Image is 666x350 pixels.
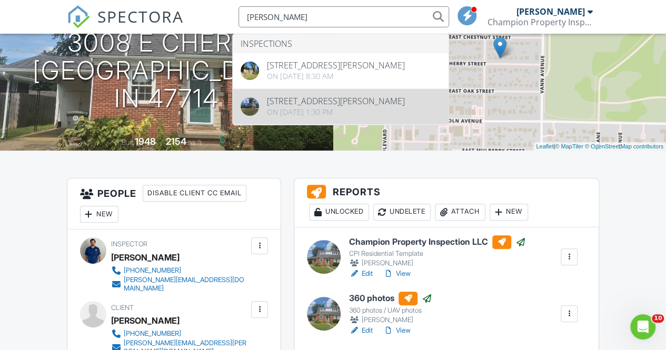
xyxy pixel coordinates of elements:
a: Champion Property Inspection LLC CPI Residential Template [PERSON_NAME] [349,235,526,269]
a: SPECTORA [67,14,184,36]
span: Inspector [111,240,147,248]
a: © MapTiler [555,143,583,149]
a: Edit [349,268,373,279]
div: [PERSON_NAME][EMAIL_ADDRESS][DOMAIN_NAME] [124,276,249,293]
span: SPECTORA [97,5,184,27]
div: [PHONE_NUMBER] [124,266,181,275]
div: [PERSON_NAME] [349,258,526,268]
div: [PHONE_NUMBER] [124,329,181,338]
div: On [DATE] 1:30 pm [267,108,405,116]
li: Inspections [233,34,449,53]
a: © OpenStreetMap contributors [585,143,663,149]
a: [PHONE_NUMBER] [111,328,249,339]
div: Undelete [373,204,431,221]
div: CPI Residential Template [349,249,526,258]
a: [PERSON_NAME][EMAIL_ADDRESS][DOMAIN_NAME] [111,276,249,293]
div: 2154 [166,136,186,147]
img: 9316590%2Fcover_photos%2Fl0zQ6cKcHQK7qHEDwM10%2Foriginal.9316590-1756234977857 [241,97,259,116]
div: 1948 [135,136,156,147]
a: View [383,268,411,279]
h3: People [67,178,281,229]
iframe: Intercom live chat [630,314,655,339]
input: Search everything... [238,6,449,27]
div: 360 photos / UAV photos [349,306,432,315]
h3: Reports [294,178,599,227]
a: View [383,325,411,336]
div: On [DATE] 8:30 am [267,72,405,81]
img: data [241,62,259,80]
a: Edit [349,325,373,336]
div: [STREET_ADDRESS][PERSON_NAME] [267,61,405,69]
span: 10 [652,314,664,323]
div: [PERSON_NAME] [516,6,585,17]
img: The Best Home Inspection Software - Spectora [67,5,90,28]
h6: Champion Property Inspection LLC [349,235,526,249]
a: Leaflet [536,143,553,149]
div: | [533,142,666,151]
h1: 3008 E Cherry [GEOGRAPHIC_DATA], IN 47714 [17,29,316,112]
div: Attach [435,204,485,221]
h6: 360 photos [349,292,432,305]
span: Built [122,138,133,146]
div: [STREET_ADDRESS][PERSON_NAME] [267,97,405,105]
span: sq. ft. [188,138,203,146]
div: [PERSON_NAME] [111,249,180,265]
a: 360 photos 360 photos / UAV photos [PERSON_NAME] [349,292,432,325]
div: Unlocked [309,204,369,221]
div: New [490,204,528,221]
div: [PERSON_NAME] [349,315,432,325]
div: Champion Property Inspection LLC [488,17,593,27]
div: Disable Client CC Email [143,185,246,202]
span: Client [111,304,134,312]
a: [PHONE_NUMBER] [111,265,249,276]
div: [PERSON_NAME] [111,313,180,328]
div: New [80,206,118,223]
